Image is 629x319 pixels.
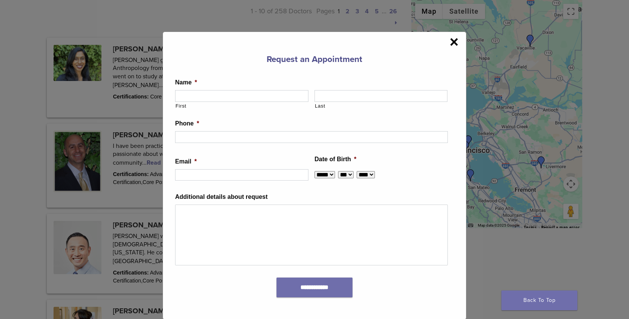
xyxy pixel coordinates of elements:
label: Email [175,158,197,166]
label: Last [315,102,448,110]
a: Back To Top [501,290,577,310]
label: Date of Birth [314,156,356,163]
label: Name [175,79,197,87]
h3: Request an Appointment [175,50,454,68]
span: × [450,34,458,49]
label: Phone [175,120,199,128]
label: Additional details about request [175,193,268,201]
label: First [175,102,308,110]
